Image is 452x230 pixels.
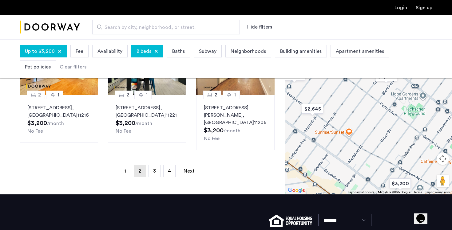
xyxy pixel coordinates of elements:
span: 2 beds [137,48,151,55]
span: Search by city, neighborhood, or street. [105,24,223,31]
span: Apartment amenities [336,48,384,55]
sub: /month [47,121,64,126]
span: 1 [57,91,59,99]
a: Registration [416,5,432,10]
span: 1 [234,91,236,99]
img: equal-housing.png [269,215,312,227]
nav: Pagination [20,165,275,177]
span: 3 [153,169,156,173]
a: Next [183,165,195,177]
button: Drag Pegman onto the map to open Street View [437,175,449,187]
span: No Fee [116,129,131,134]
a: Login [395,5,407,10]
div: $2,645 [299,102,326,116]
a: 21[STREET_ADDRESS], [GEOGRAPHIC_DATA]11221No Fee [108,95,186,143]
img: Google [286,186,307,194]
span: Up to $3,200 [25,48,55,55]
p: [STREET_ADDRESS] 11216 [27,104,90,119]
button: Map camera controls [437,153,449,165]
a: Report a map error [426,190,450,194]
span: Subway [199,48,216,55]
img: logo [20,16,80,39]
span: $3,200 [116,120,135,126]
button: Show or hide filters [247,23,272,31]
div: $3,200 [387,177,413,190]
span: Pet policies [25,63,51,71]
span: Fee [76,48,83,55]
span: Availability [97,48,122,55]
p: [STREET_ADDRESS] 11221 [116,104,179,119]
sub: /month [135,121,152,126]
span: Baths [172,48,185,55]
span: $3,200 [204,127,224,134]
div: Clear filters [60,63,86,71]
a: Cazamio Logo [20,16,80,39]
button: Keyboard shortcuts [348,190,374,194]
span: Building amenities [280,48,322,55]
span: Neighborhoods [231,48,266,55]
span: No Fee [27,129,43,134]
a: Terms (opens in new tab) [414,190,422,194]
span: 2 [126,91,129,99]
a: 21[STREET_ADDRESS][PERSON_NAME], [GEOGRAPHIC_DATA]11206No Fee [196,95,275,150]
span: Map data ©2025 Google [378,191,410,194]
span: 1 [146,91,148,99]
span: No Fee [204,136,220,141]
iframe: chat widget [414,205,434,224]
span: 1 [124,169,126,173]
span: 2 [215,91,217,99]
sub: /month [224,128,240,133]
span: 4 [168,169,171,173]
a: 21[STREET_ADDRESS], [GEOGRAPHIC_DATA]11216No Fee [20,95,98,143]
input: Apartment Search [92,20,240,34]
div: $3,000 [373,69,399,83]
p: [STREET_ADDRESS][PERSON_NAME] 11206 [204,104,267,126]
span: $3,200 [27,120,47,126]
span: 2 [38,91,41,99]
div: $3,200 [281,69,307,83]
select: Language select [318,214,371,226]
span: 2 [138,169,141,173]
a: Open this area in Google Maps (opens a new window) [286,186,307,194]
